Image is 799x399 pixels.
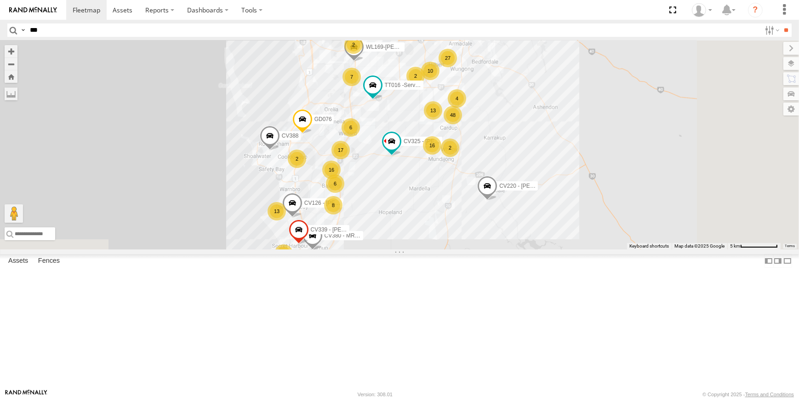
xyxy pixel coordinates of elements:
[314,116,332,122] span: GD076
[5,390,47,399] a: Visit our Website
[499,183,566,189] span: CV220 - [PERSON_NAME]
[423,136,441,155] div: 16
[4,254,33,267] label: Assets
[331,141,350,159] div: 17
[311,226,378,233] span: CV339 - [PERSON_NAME]
[773,254,782,267] label: Dock Summary Table to the Right
[702,392,794,397] div: © Copyright 2025 -
[342,68,361,86] div: 7
[325,233,363,239] span: CV380 - MRRC
[441,139,459,157] div: 2
[5,58,17,70] button: Zoom out
[304,200,371,206] span: CV126 - [PERSON_NAME]
[783,254,792,267] label: Hide Summary Table
[785,244,795,248] a: Terms (opens in new tab)
[745,392,794,397] a: Terms and Conditions
[288,150,306,168] div: 2
[322,161,341,179] div: 16
[730,243,740,249] span: 5 km
[629,243,669,249] button: Keyboard shortcuts
[404,138,471,145] span: CV325 - [PERSON_NAME]
[439,49,457,67] div: 27
[282,133,299,139] span: CV388
[268,202,286,220] div: 13
[344,35,363,54] div: 2
[5,70,17,83] button: Zoom Home
[358,392,393,397] div: Version: 308.01
[406,67,425,85] div: 2
[421,62,439,80] div: 10
[366,44,431,50] span: WL169-[PERSON_NAME]
[783,103,799,116] label: Map Settings
[5,204,23,223] button: Drag Pegman onto the map to open Street View
[274,244,293,263] div: 9
[9,7,57,13] img: rand-logo.svg
[324,196,342,214] div: 8
[385,82,438,88] span: TT016 -Service Truck
[748,3,763,17] i: ?
[5,45,17,58] button: Zoom in
[34,254,64,267] label: Fences
[326,174,344,193] div: 6
[19,23,27,37] label: Search Query
[5,87,17,100] label: Measure
[727,243,781,249] button: Map Scale: 5 km per 78 pixels
[342,118,360,137] div: 6
[444,106,462,124] div: 48
[761,23,781,37] label: Search Filter Options
[689,3,715,17] div: Jaydon Walker
[764,254,773,267] label: Dock Summary Table to the Left
[674,243,725,249] span: Map data ©2025 Google
[448,89,466,108] div: 4
[424,101,442,120] div: 13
